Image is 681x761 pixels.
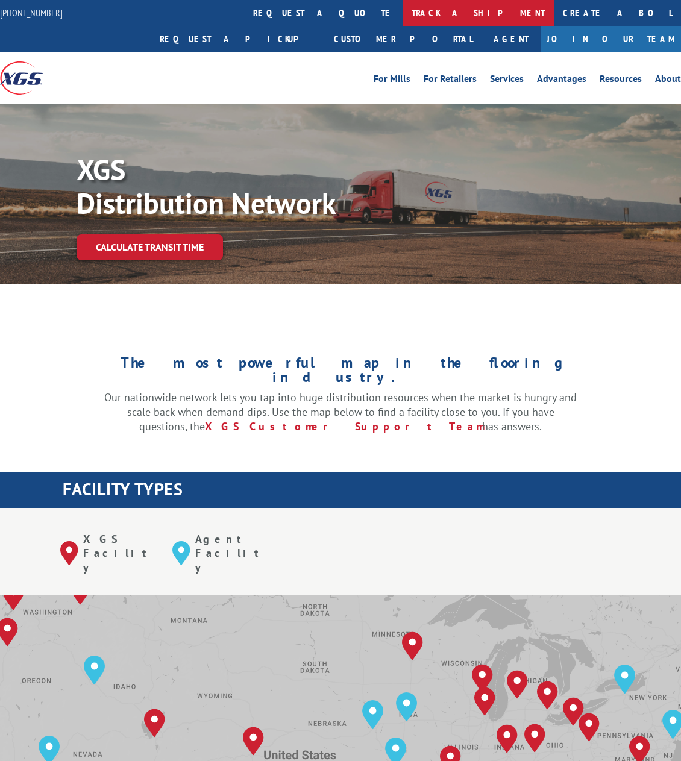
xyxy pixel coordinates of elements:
[83,532,154,575] p: XGS Facility
[104,390,577,433] p: Our nationwide network lets you tap into huge distribution resources when the market is hungry an...
[472,664,493,693] div: Milwaukee, WI
[3,581,24,610] div: Kent, WA
[63,481,681,504] h1: FACILITY TYPES
[655,74,681,87] a: About
[537,681,558,710] div: Detroit, MI
[151,26,325,52] a: Request a pickup
[84,656,105,684] div: Boise, ID
[474,687,495,716] div: Chicago, IL
[507,670,528,699] div: Grand Rapids, MI
[614,665,635,694] div: Rochester, NY
[524,724,545,753] div: Dayton, OH
[70,576,91,605] div: Spokane, WA
[402,631,423,660] div: Minneapolis, MN
[579,713,600,742] div: Pittsburgh, PA
[482,26,541,52] a: Agent
[541,26,681,52] a: Join Our Team
[537,74,586,87] a: Advantages
[195,532,266,575] p: Agent Facility
[104,355,577,390] h1: The most powerful map in the flooring industry.
[144,709,165,738] div: Salt Lake City, UT
[497,724,518,753] div: Indianapolis, IN
[205,419,482,433] a: XGS Customer Support Team
[374,74,410,87] a: For Mills
[77,152,438,220] p: XGS Distribution Network
[424,74,477,87] a: For Retailers
[563,697,584,726] div: Cleveland, OH
[600,74,642,87] a: Resources
[362,700,383,729] div: Omaha, NE
[77,234,223,260] a: Calculate transit time
[325,26,482,52] a: Customer Portal
[490,74,524,87] a: Services
[243,727,264,756] div: Denver, CO
[396,692,417,721] div: Des Moines, IA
